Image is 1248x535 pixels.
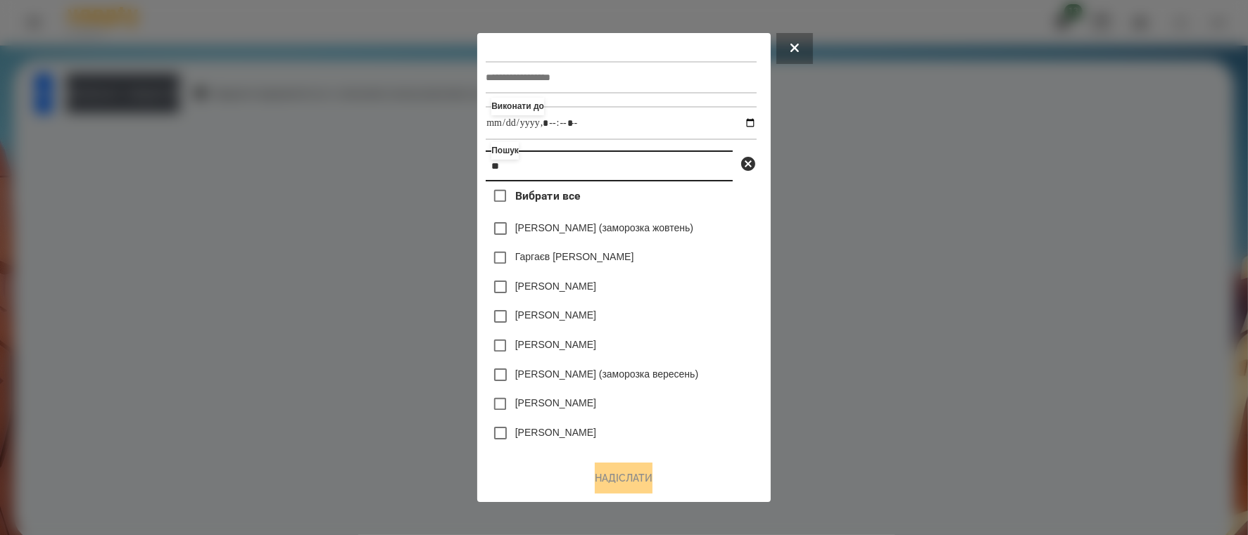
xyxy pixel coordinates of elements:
label: Гаргаєв [PERSON_NAME] [515,250,634,264]
label: [PERSON_NAME] [515,396,596,410]
button: Надіслати [595,463,653,494]
label: Пошук [491,142,519,160]
label: [PERSON_NAME] (заморозка вересень) [515,367,698,381]
label: [PERSON_NAME] [515,308,596,322]
label: [PERSON_NAME] [515,425,596,439]
label: [PERSON_NAME] (заморозка жовтень) [515,221,693,235]
label: Виконати до [491,98,544,115]
span: Вибрати все [515,188,581,205]
label: [PERSON_NAME] [515,279,596,293]
label: [PERSON_NAME] [515,337,596,352]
